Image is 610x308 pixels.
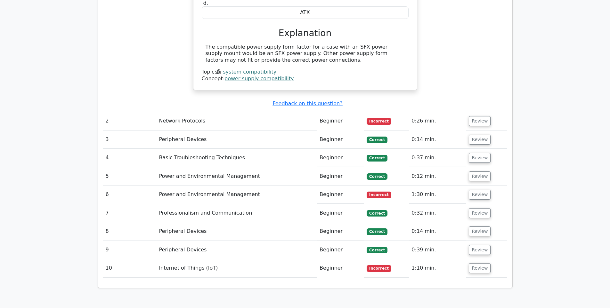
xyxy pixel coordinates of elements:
[469,135,491,145] button: Review
[202,75,409,82] div: Concept:
[224,75,294,82] a: power supply compatibility
[103,186,157,204] td: 6
[156,167,317,186] td: Power and Environmental Management
[103,241,157,259] td: 9
[206,28,405,39] h3: Explanation
[367,192,391,198] span: Incorrect
[103,204,157,222] td: 7
[103,222,157,241] td: 8
[206,44,405,64] div: The compatible power supply form factor for a case with an SFX power supply mount would be an SFX...
[409,259,466,277] td: 1:10 min.
[317,149,364,167] td: Beginner
[409,222,466,241] td: 0:14 min.
[409,130,466,149] td: 0:14 min.
[103,112,157,130] td: 2
[156,222,317,241] td: Peripheral Devices
[317,222,364,241] td: Beginner
[223,69,276,75] a: system compatibility
[409,149,466,167] td: 0:37 min.
[156,204,317,222] td: Professionalism and Communication
[409,241,466,259] td: 0:39 min.
[409,204,466,222] td: 0:32 min.
[317,112,364,130] td: Beginner
[103,149,157,167] td: 4
[367,173,387,180] span: Correct
[103,167,157,186] td: 5
[367,265,391,272] span: Incorrect
[272,100,342,107] a: Feedback on this question?
[156,259,317,277] td: Internet of Things (IoT)
[409,167,466,186] td: 0:12 min.
[317,259,364,277] td: Beginner
[469,116,491,126] button: Review
[103,130,157,149] td: 3
[469,208,491,218] button: Review
[367,137,387,143] span: Correct
[156,130,317,149] td: Peripheral Devices
[409,186,466,204] td: 1:30 min.
[367,247,387,253] span: Correct
[156,186,317,204] td: Power and Environmental Management
[156,149,317,167] td: Basic Troubleshooting Techniques
[469,245,491,255] button: Review
[469,226,491,236] button: Review
[317,186,364,204] td: Beginner
[202,6,409,19] div: ATX
[469,190,491,200] button: Review
[317,167,364,186] td: Beginner
[317,130,364,149] td: Beginner
[103,259,157,277] td: 10
[367,210,387,217] span: Correct
[367,118,391,124] span: Incorrect
[317,241,364,259] td: Beginner
[469,171,491,181] button: Review
[317,204,364,222] td: Beginner
[202,69,409,75] div: Topic:
[367,228,387,235] span: Correct
[156,112,317,130] td: Network Protocols
[409,112,466,130] td: 0:26 min.
[156,241,317,259] td: Peripheral Devices
[469,263,491,273] button: Review
[469,153,491,163] button: Review
[367,155,387,161] span: Correct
